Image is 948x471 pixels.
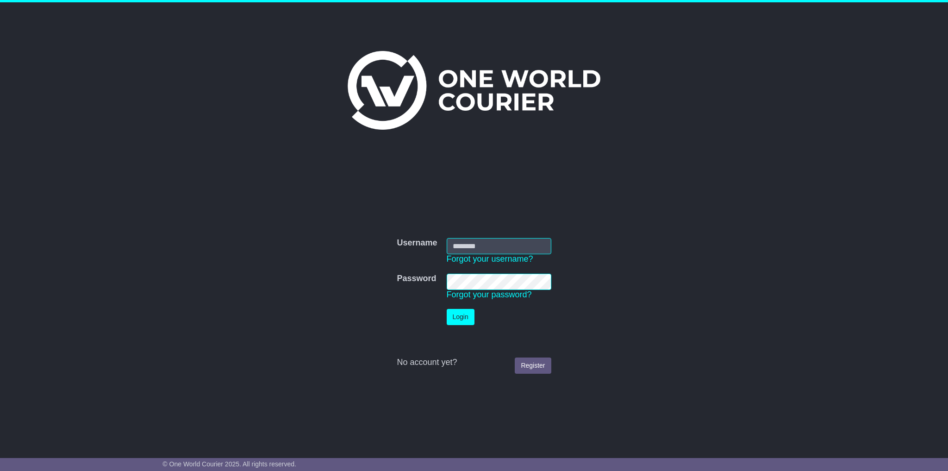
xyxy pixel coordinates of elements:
[447,254,533,264] a: Forgot your username?
[447,309,474,325] button: Login
[162,460,296,468] span: © One World Courier 2025. All rights reserved.
[397,358,551,368] div: No account yet?
[447,290,532,299] a: Forgot your password?
[397,238,437,248] label: Username
[348,51,600,130] img: One World
[515,358,551,374] a: Register
[397,274,436,284] label: Password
